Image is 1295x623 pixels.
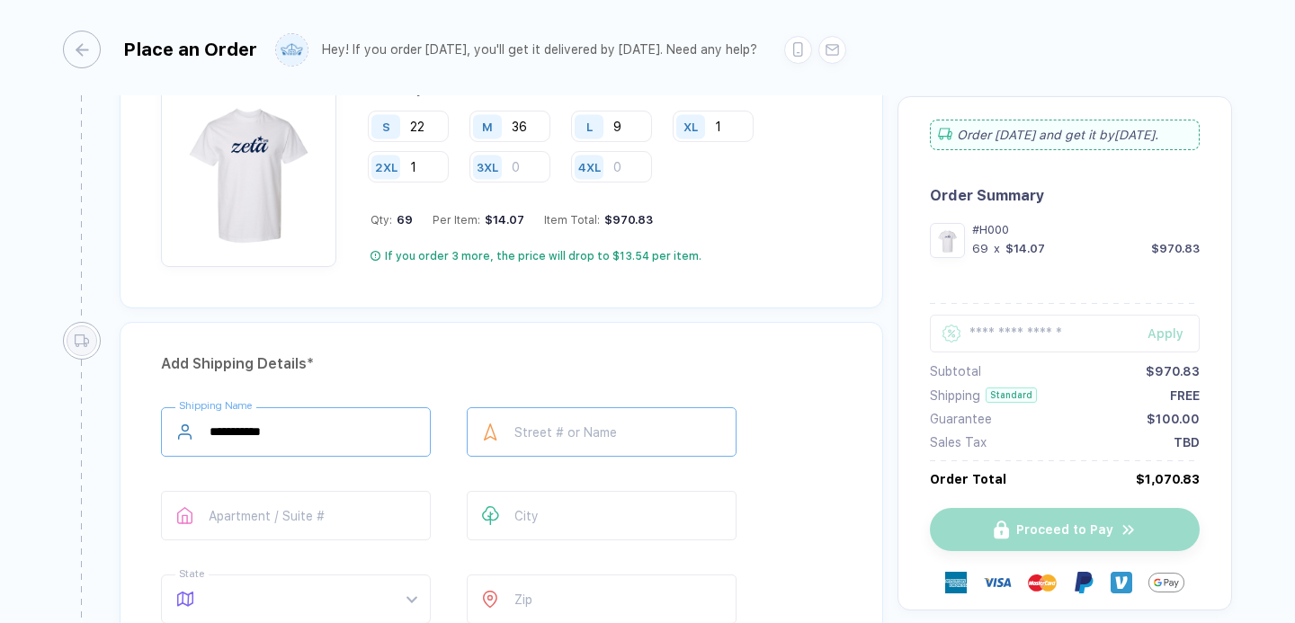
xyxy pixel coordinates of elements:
div: Item Total: [544,213,653,227]
div: XL [683,120,698,133]
div: M [482,120,493,133]
div: If you order 3 more, the price will drop to $13.54 per item. [385,249,701,263]
div: $970.83 [1146,364,1200,378]
div: Apply [1148,326,1200,341]
div: Per Item: [433,213,524,227]
div: 2XL [375,160,397,174]
img: visa [983,568,1012,597]
img: ae6df1b1-a387-4bc5-ba9d-04d0c0db7980_nt_front_1755307298229.jpg [170,91,327,248]
div: $1,070.83 [1136,472,1200,486]
div: Qty: [371,213,413,227]
div: 4XL [578,160,601,174]
div: TBD [1174,435,1200,449]
div: #H000 [972,223,1200,236]
img: master-card [1028,568,1057,597]
div: 3XL [477,160,498,174]
div: Order [DATE] and get it by [DATE] . [930,120,1200,150]
div: Order Summary [930,187,1200,204]
span: 69 [392,213,413,227]
img: user profile [276,34,308,66]
div: x [992,242,1002,255]
img: GPay [1148,565,1184,601]
div: $970.83 [600,213,653,227]
div: Standard [986,387,1037,403]
div: Order Total [930,472,1006,486]
div: $100.00 [1147,412,1200,426]
div: Add Shipping Details [161,350,842,378]
div: FREE [1170,388,1200,403]
img: Paypal [1073,572,1094,593]
div: Shipping [930,388,980,403]
div: L [586,120,593,133]
div: Subtotal [930,364,981,378]
div: Place an Order [123,39,257,60]
div: S [382,120,390,133]
img: ae6df1b1-a387-4bc5-ba9d-04d0c0db7980_nt_front_1755307298229.jpg [934,227,960,254]
div: Guarantee [930,412,992,426]
div: Sales Tax [930,435,987,449]
img: express [945,572,967,593]
div: $14.07 [480,213,524,227]
img: Venmo [1111,572,1132,593]
div: $970.83 [1151,242,1200,255]
div: $14.07 [1005,242,1045,255]
div: 69 [972,242,988,255]
div: Hey! If you order [DATE], you'll get it delivered by [DATE]. Need any help? [322,42,757,58]
button: Apply [1125,315,1200,352]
